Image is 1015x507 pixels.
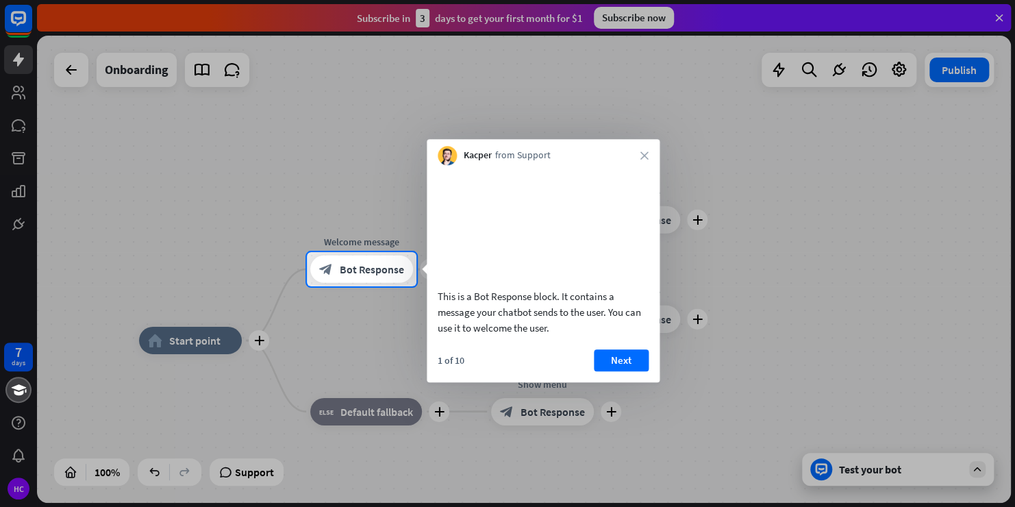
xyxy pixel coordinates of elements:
i: block_bot_response [319,262,333,276]
span: from Support [495,149,551,162]
span: Kacper [464,149,492,162]
div: This is a Bot Response block. It contains a message your chatbot sends to the user. You can use i... [438,288,649,336]
div: 1 of 10 [438,354,464,367]
i: close [640,151,649,160]
button: Open LiveChat chat widget [11,5,52,47]
span: Bot Response [340,262,404,276]
button: Next [594,349,649,371]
